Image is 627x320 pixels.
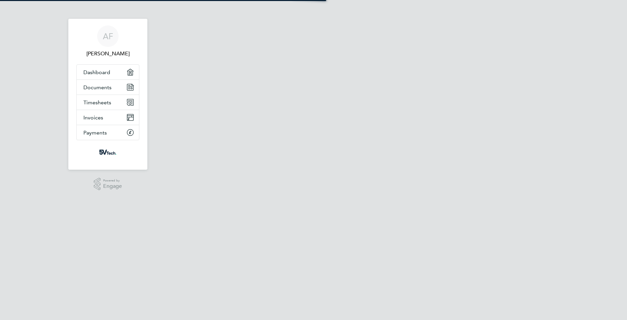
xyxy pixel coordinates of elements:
[77,95,139,110] a: Timesheets
[77,80,139,95] a: Documents
[76,50,139,58] span: Adewale Fasoro
[76,25,139,58] a: AF[PERSON_NAME]
[83,129,107,136] span: Payments
[94,178,122,191] a: Powered byEngage
[103,178,122,183] span: Powered by
[83,69,110,75] span: Dashboard
[103,32,113,41] span: AF
[103,183,122,189] span: Engage
[83,99,111,106] span: Timesheets
[76,147,139,158] a: Go to home page
[77,125,139,140] a: Payments
[77,65,139,79] a: Dashboard
[77,110,139,125] a: Invoices
[68,19,147,170] nav: Main navigation
[83,84,112,91] span: Documents
[98,147,118,158] img: weare5values-logo-retina.png
[83,114,103,121] span: Invoices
